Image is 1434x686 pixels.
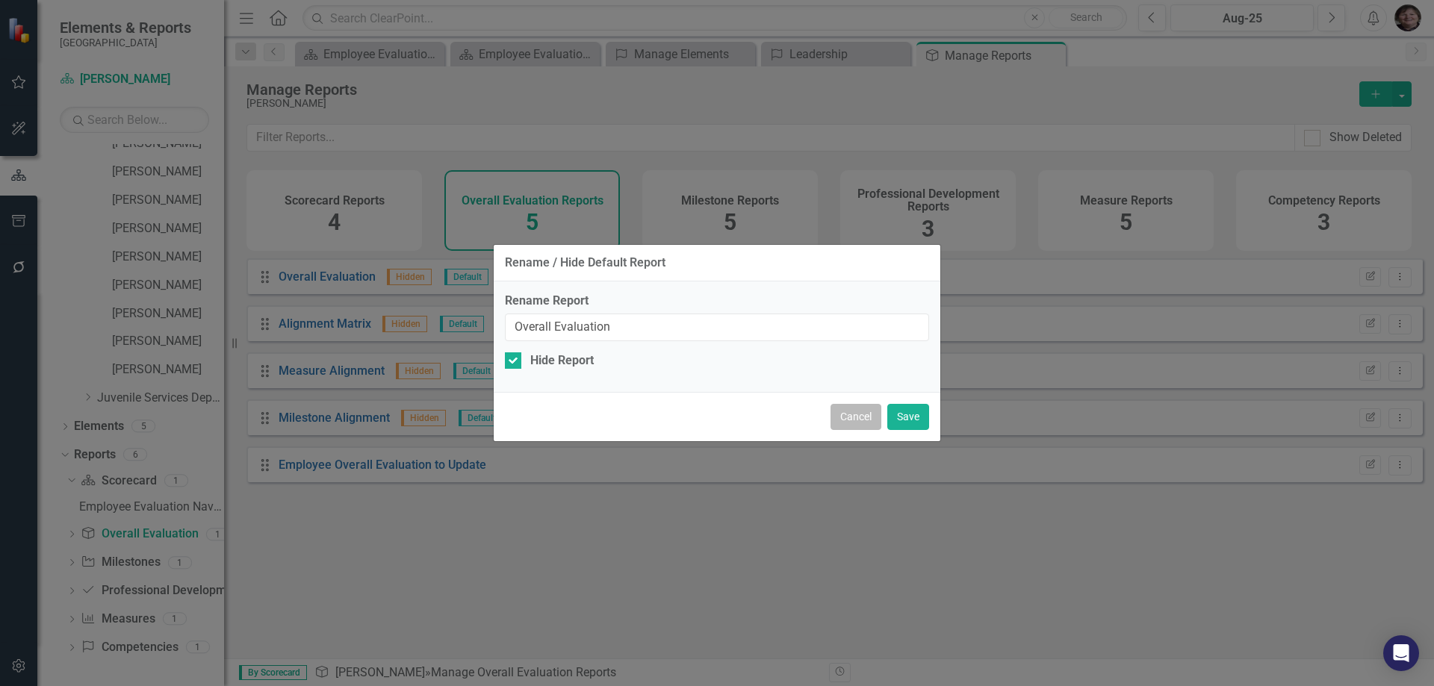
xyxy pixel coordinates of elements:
[505,256,665,269] div: Rename / Hide Default Report
[530,352,594,369] div: Hide Report
[1383,635,1419,671] div: Open Intercom Messenger
[887,404,929,430] button: Save
[505,293,929,310] label: Rename Report
[831,404,881,430] button: Cancel
[505,314,929,341] input: Name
